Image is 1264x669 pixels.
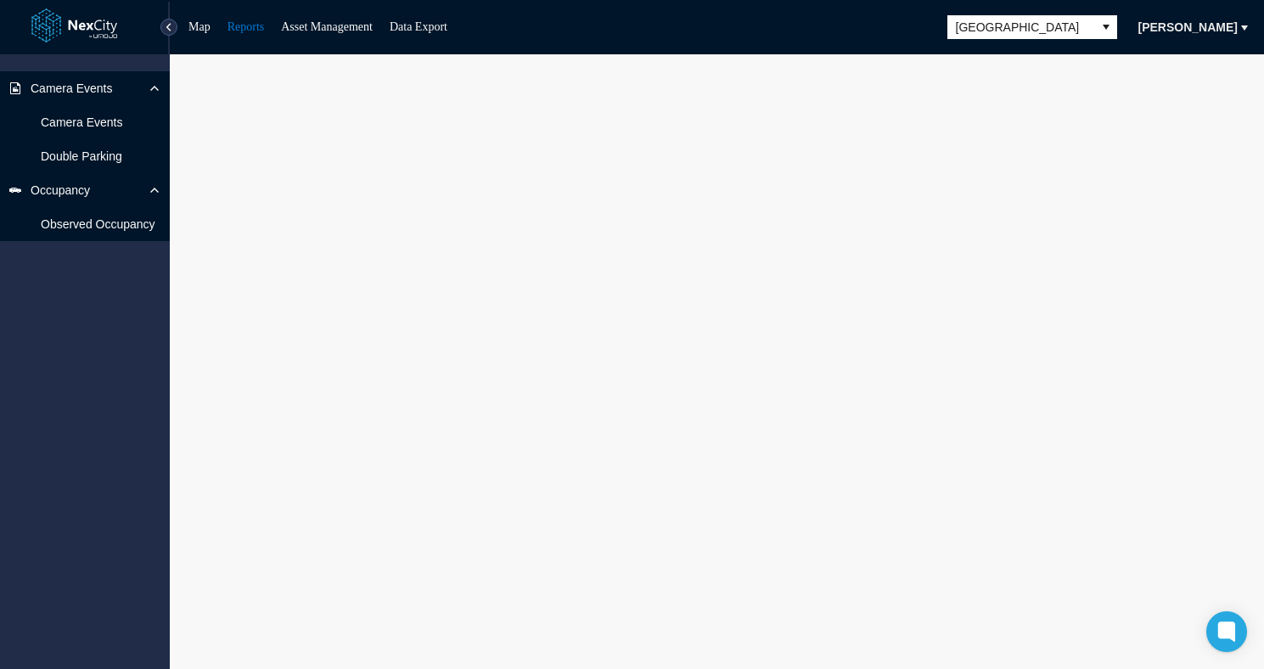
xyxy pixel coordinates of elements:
a: Reports [228,20,265,33]
span: [GEOGRAPHIC_DATA] [956,19,1087,36]
button: [PERSON_NAME] [1127,14,1249,41]
span: Double Parking [41,148,122,165]
span: [PERSON_NAME] [1138,19,1238,36]
span: Camera Events [31,80,112,97]
span: Occupancy [31,182,90,199]
span: Observed Occupancy [41,216,155,233]
a: Asset Management [281,20,373,33]
a: Data Export [390,20,447,33]
button: select [1095,15,1117,39]
a: Map [188,20,211,33]
span: Camera Events [41,114,122,131]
